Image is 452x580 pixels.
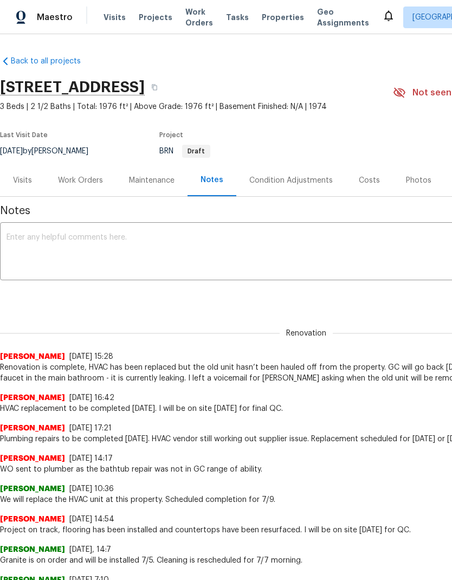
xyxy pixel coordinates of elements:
span: Renovation [280,328,333,339]
div: Maintenance [129,175,175,186]
span: Project [159,132,183,138]
span: Properties [262,12,304,23]
span: [DATE] 10:36 [69,485,114,493]
div: Notes [201,175,223,185]
span: [DATE] 14:17 [69,455,113,462]
span: Visits [104,12,126,23]
span: [DATE] 14:54 [69,515,114,523]
span: Work Orders [185,7,213,28]
span: Maestro [37,12,73,23]
span: [DATE] 17:21 [69,424,112,432]
div: Visits [13,175,32,186]
span: Geo Assignments [317,7,369,28]
span: [DATE] 15:28 [69,353,113,360]
span: BRN [159,147,210,155]
span: [DATE], 14:7 [69,546,111,553]
div: Condition Adjustments [249,175,333,186]
div: Work Orders [58,175,103,186]
button: Copy Address [145,78,164,97]
div: Costs [359,175,380,186]
span: Tasks [226,14,249,21]
span: [DATE] 16:42 [69,394,114,402]
div: Photos [406,175,431,186]
span: Draft [183,148,209,154]
span: Projects [139,12,172,23]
